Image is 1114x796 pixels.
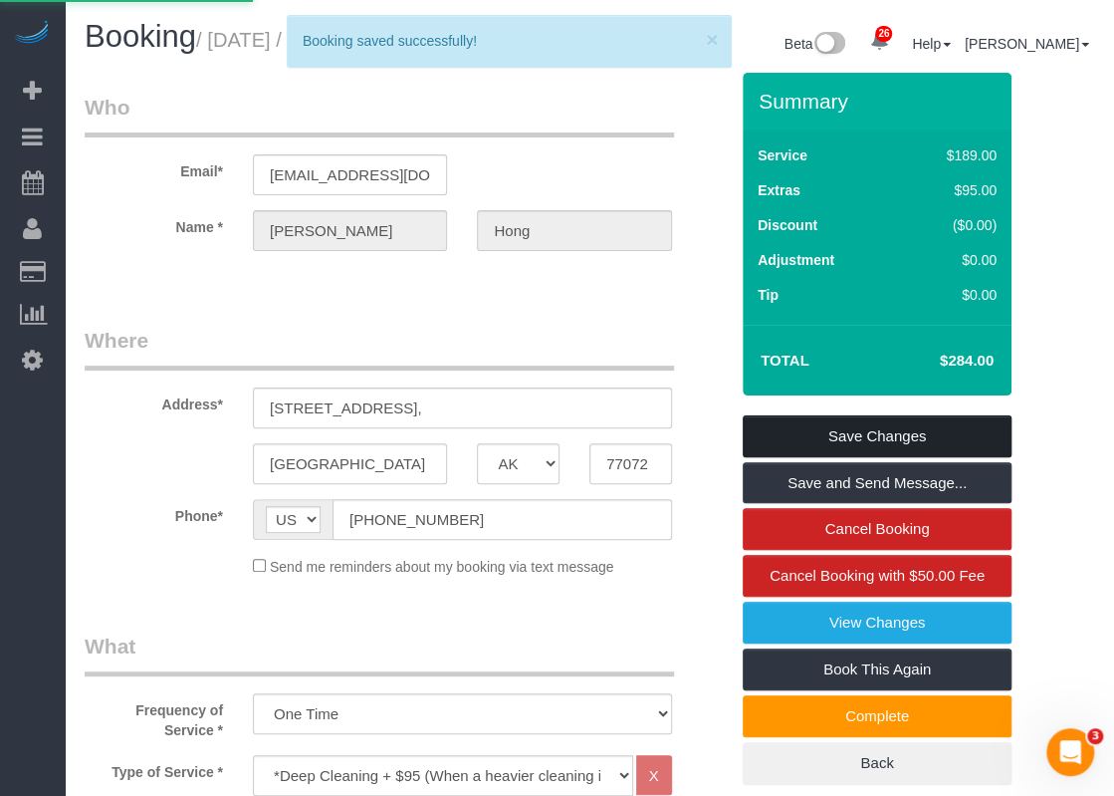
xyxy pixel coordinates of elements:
[758,215,817,235] label: Discount
[904,285,997,305] div: $0.00
[70,755,238,782] label: Type of Service *
[70,499,238,526] label: Phone*
[904,145,997,165] div: $189.00
[85,632,674,676] legend: What
[758,145,807,165] label: Service
[70,388,238,414] label: Address*
[70,210,238,237] label: Name *
[12,20,52,48] img: Automaid Logo
[758,285,779,305] label: Tip
[758,250,834,270] label: Adjustment
[743,649,1011,690] a: Book This Again
[589,443,672,484] input: Zip Code*
[859,20,898,64] a: 26
[253,443,447,484] input: City*
[758,180,800,200] label: Extras
[965,36,1089,52] a: [PERSON_NAME]
[875,26,892,42] span: 26
[333,499,672,540] input: Phone*
[743,742,1011,784] a: Back
[812,32,845,58] img: New interface
[706,29,718,50] button: ×
[904,215,997,235] div: ($0.00)
[904,250,997,270] div: $0.00
[1046,728,1094,776] iframe: Intercom live chat
[759,90,1002,113] h3: Summary
[743,602,1011,644] a: View Changes
[743,415,1011,457] a: Save Changes
[743,508,1011,550] a: Cancel Booking
[743,555,1011,597] a: Cancel Booking with $50.00 Fee
[70,154,238,181] label: Email*
[770,567,985,584] span: Cancel Booking with $50.00 Fee
[85,19,196,54] span: Booking
[761,352,809,369] strong: Total
[904,180,997,200] div: $95.00
[85,93,674,137] legend: Who
[912,36,951,52] a: Help
[253,154,447,195] input: Email*
[270,559,614,575] span: Send me reminders about my booking via text message
[253,210,447,251] input: First Name*
[477,210,671,251] input: Last Name*
[880,353,994,370] h4: $284.00
[196,29,549,51] small: / [DATE] / 10:00AM / [PERSON_NAME]
[1087,728,1103,744] span: 3
[743,695,1011,737] a: Complete
[85,326,674,371] legend: Where
[743,462,1011,504] a: Save and Send Message...
[70,693,238,740] label: Frequency of Service *
[784,36,846,52] a: Beta
[303,31,717,51] div: Booking saved successfully!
